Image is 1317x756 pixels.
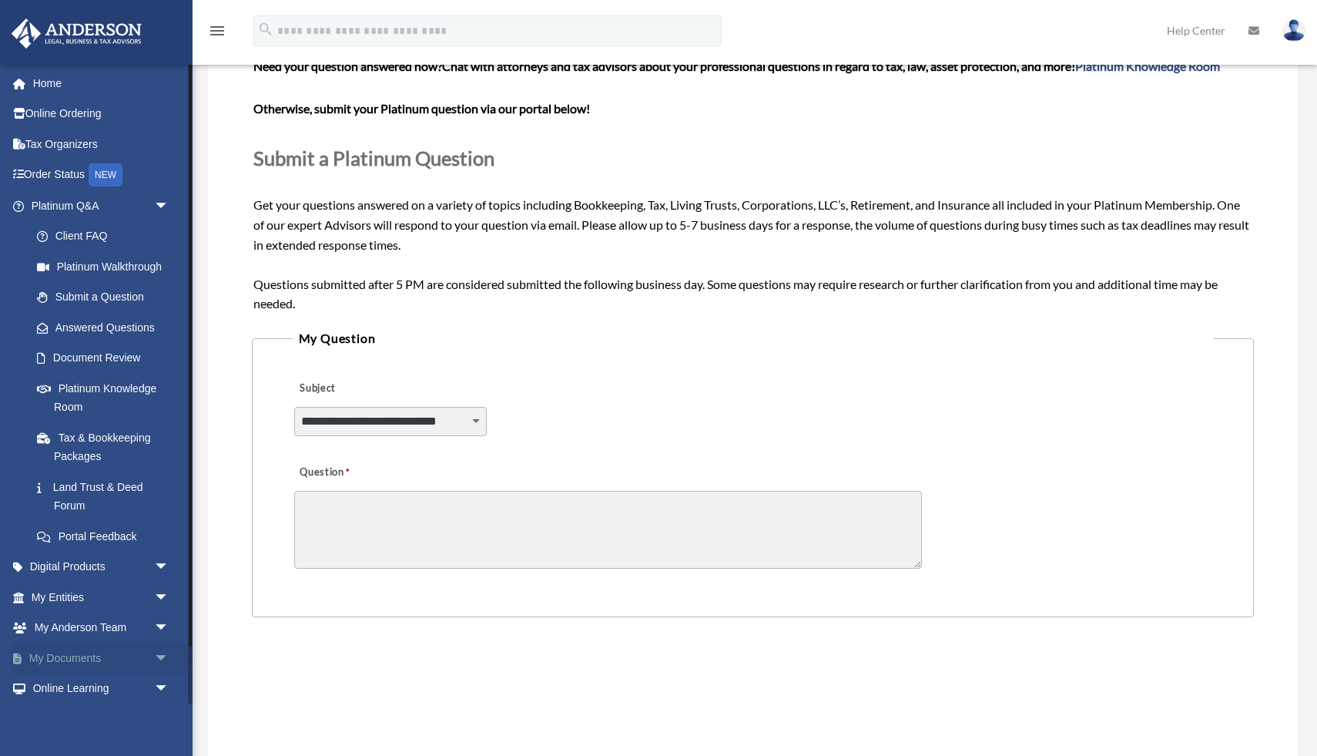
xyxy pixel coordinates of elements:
a: menu [208,27,226,40]
a: Answered Questions [22,312,193,343]
legend: My Question [293,328,1214,349]
a: My Documentsarrow_drop_down [11,643,193,674]
span: arrow_drop_down [154,582,185,613]
a: Platinum Knowledge Room [1075,59,1220,73]
div: NEW [89,163,122,186]
a: My Anderson Teamarrow_drop_down [11,613,193,643]
span: arrow_drop_down [154,704,185,735]
label: Question [294,462,414,484]
span: arrow_drop_down [154,643,185,674]
a: Home [11,68,193,99]
span: arrow_drop_down [154,190,185,222]
iframe: reCAPTCHA [256,665,491,725]
span: arrow_drop_down [154,613,185,644]
a: Platinum Knowledge Room [22,373,193,422]
a: Portal Feedback [22,521,193,552]
span: Need your question answered now? [253,59,442,73]
a: Tax & Bookkeeping Packages [22,422,193,472]
i: search [257,21,274,38]
i: menu [208,22,226,40]
a: Land Trust & Deed Forum [22,472,193,521]
span: arrow_drop_down [154,552,185,583]
a: My Entitiesarrow_drop_down [11,582,193,613]
label: Subject [294,378,441,400]
a: Submit a Question [22,282,185,313]
img: User Pic [1282,19,1305,42]
a: Digital Productsarrow_drop_down [11,552,193,583]
a: Platinum Q&Aarrow_drop_down [11,190,193,221]
span: arrow_drop_down [154,674,185,705]
a: Client FAQ [22,221,193,252]
a: Online Ordering [11,99,193,129]
span: Submit a Platinum Question [253,146,494,170]
img: Anderson Advisors Platinum Portal [7,18,146,49]
a: Document Review [22,343,193,374]
span: Chat with attorneys and tax advisors about your professional questions in regard to tax, law, ass... [442,59,1220,73]
b: Otherwise, submit your Platinum question via our portal below! [253,101,590,116]
a: Online Learningarrow_drop_down [11,674,193,704]
a: Billingarrow_drop_down [11,704,193,734]
a: Tax Organizers [11,129,193,160]
a: Platinum Walkthrough [22,251,193,282]
a: Order StatusNEW [11,160,193,191]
